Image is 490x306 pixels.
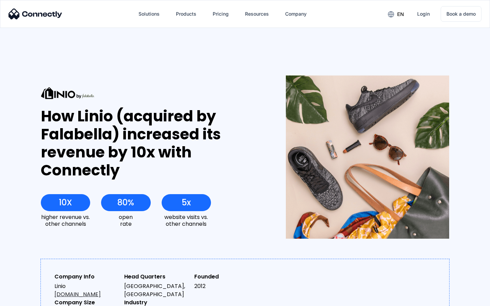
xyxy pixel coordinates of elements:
div: Company Info [54,273,119,281]
div: en [382,9,409,19]
div: Login [417,9,430,19]
div: Products [176,9,196,19]
img: Connectly Logo [9,8,62,19]
a: Book a demo [441,6,481,22]
div: Company [285,9,307,19]
div: 10X [59,198,72,207]
div: Solutions [133,6,165,22]
div: Products [170,6,202,22]
div: Head Quarters [124,273,189,281]
div: Resources [240,6,274,22]
div: Resources [245,9,269,19]
aside: Language selected: English [7,294,41,304]
div: How Linio (acquired by Falabella) increased its revenue by 10x with Connectly [41,107,261,179]
div: en [397,10,404,19]
div: 5x [182,198,191,207]
div: open rate [101,214,150,227]
div: 80% [117,198,134,207]
a: Login [412,6,435,22]
div: 2012 [194,282,259,290]
ul: Language list [14,294,41,304]
div: Solutions [138,9,160,19]
div: Pricing [213,9,229,19]
div: higher revenue vs. other channels [41,214,90,227]
a: [DOMAIN_NAME] [54,290,101,298]
div: [GEOGRAPHIC_DATA], [GEOGRAPHIC_DATA] [124,282,189,299]
a: Pricing [207,6,234,22]
div: Company [280,6,312,22]
div: Founded [194,273,259,281]
div: Linio [54,282,119,299]
div: website visits vs. other channels [162,214,211,227]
